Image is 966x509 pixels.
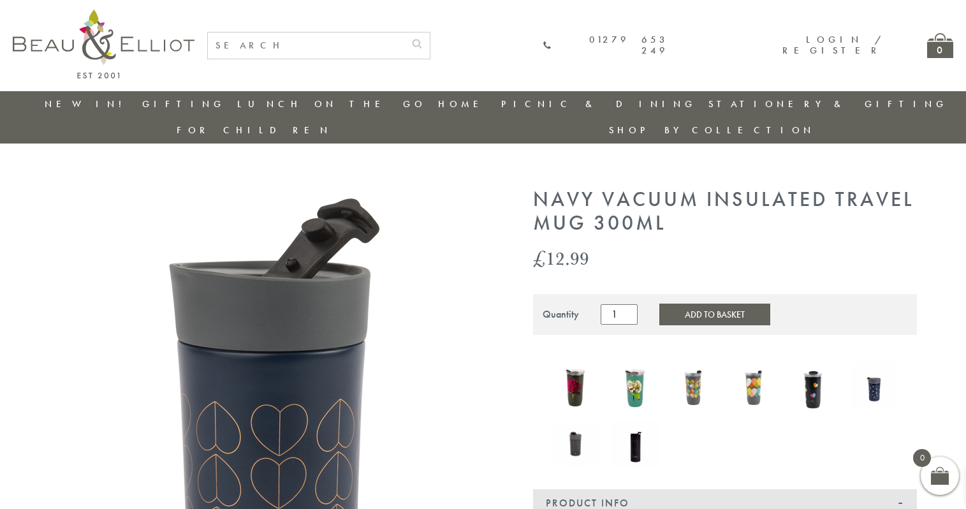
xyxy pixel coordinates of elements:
[731,355,779,419] a: Carnaby Eclipse Insulated Travel Mug
[791,354,838,420] a: Emily Insulated Travel Mug Emily Heart Travel Mug
[543,34,669,57] a: 01279 653 249
[501,98,696,110] a: Picnic & Dining
[671,355,719,419] a: Carnaby Bloom Insulated Travel Mug
[533,245,546,271] span: £
[611,355,659,417] img: Sarah Kelleher Insulated Travel Mug Teal
[731,355,779,417] img: Carnaby Eclipse Insulated Travel Mug
[671,355,719,417] img: Carnaby Bloom Insulated Travel Mug
[552,422,599,466] img: Dove Grande Travel Mug 450ml
[851,362,898,412] a: Confetti Insulated Travel Mug 350ml
[543,309,579,320] div: Quantity
[609,124,815,136] a: Shop by collection
[708,98,948,110] a: Stationery & Gifting
[438,98,489,110] a: Home
[601,304,638,325] input: Product quantity
[208,33,404,59] input: SEARCH
[611,355,659,420] a: Sarah Kelleher Insulated Travel Mug Teal
[552,422,599,468] a: Dove Grande Travel Mug 450ml
[177,124,332,136] a: For Children
[13,10,194,78] img: logo
[659,304,770,325] button: Add to Basket
[142,98,225,110] a: Gifting
[927,33,953,58] a: 0
[533,245,589,271] bdi: 12.99
[913,449,931,467] span: 0
[611,420,659,470] a: Manhattan Stainless Steel Drinks Bottle
[552,354,599,417] img: Sarah Kelleher travel mug dark stone
[611,420,659,468] img: Manhattan Stainless Steel Drinks Bottle
[791,354,838,418] img: Emily Insulated Travel Mug Emily Heart Travel Mug
[782,33,882,57] a: Login / Register
[237,98,426,110] a: Lunch On The Go
[533,188,917,235] h1: Navy Vacuum Insulated Travel Mug 300ml
[552,354,599,420] a: Sarah Kelleher travel mug dark stone
[851,362,898,409] img: Confetti Insulated Travel Mug 350ml
[45,98,130,110] a: New in!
